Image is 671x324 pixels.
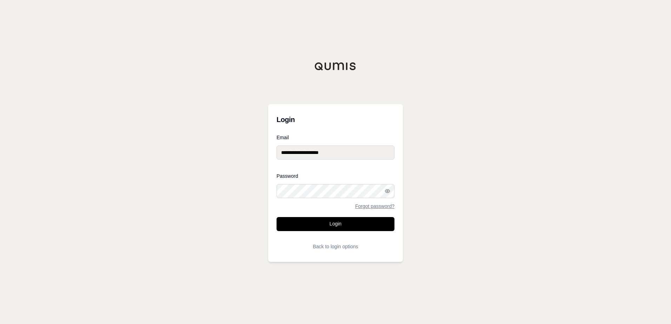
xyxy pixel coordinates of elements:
button: Back to login options [277,239,394,254]
a: Forgot password? [355,204,394,209]
label: Email [277,135,394,140]
label: Password [277,174,394,178]
h3: Login [277,113,394,127]
button: Login [277,217,394,231]
img: Qumis [314,62,357,70]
